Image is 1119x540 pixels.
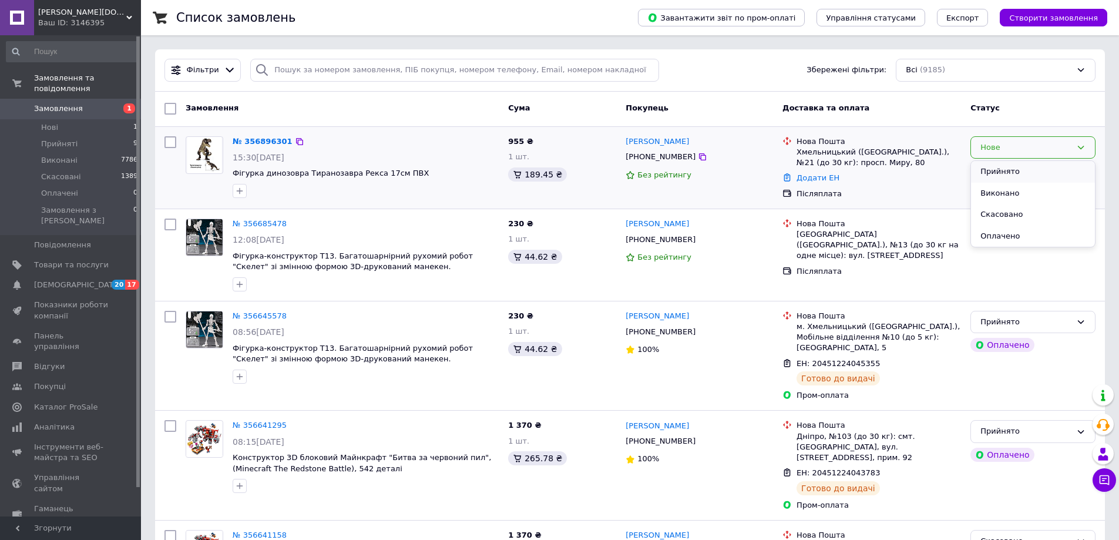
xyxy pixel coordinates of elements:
span: Збережені фільтри: [807,65,886,76]
span: 0 [133,188,137,199]
a: Фігурка-конструктор T13. Багатошарнірний рухомий робот "Скелет" зі змінною формою 3D-друкований м... [233,251,473,271]
span: 230 ₴ [508,311,533,320]
li: Виконано [971,183,1095,204]
a: № 356685478 [233,219,287,228]
img: Фото товару [186,311,223,347]
div: Оплачено [970,338,1034,352]
span: Замовлення та повідомлення [34,73,141,94]
a: Фото товару [186,311,223,348]
a: Додати ЕН [797,173,839,182]
span: Гаманець компанії [34,504,109,525]
span: Завантажити звіт по пром-оплаті [647,12,795,23]
span: Показники роботи компанії [34,300,109,321]
div: 44.62 ₴ [508,342,562,356]
span: 1 шт. [508,327,529,336]
span: 20 [112,280,125,290]
span: Управління сайтом [34,472,109,494]
span: Аналітика [34,422,75,432]
div: [PHONE_NUMBER] [623,434,698,449]
span: 1 370 ₴ [508,531,541,539]
span: 08:56[DATE] [233,327,284,337]
div: Оплачено [970,448,1034,462]
span: 1 370 ₴ [508,421,541,430]
img: Фото товару [186,219,223,255]
div: [GEOGRAPHIC_DATA] ([GEOGRAPHIC_DATA].), №13 (до 30 кг на одне місце): вул. [STREET_ADDRESS] [797,229,961,261]
h1: Список замовлень [176,11,295,25]
span: 230 ₴ [508,219,533,228]
div: 44.62 ₴ [508,250,562,264]
span: Cума [508,103,530,112]
span: [DEMOGRAPHIC_DATA] [34,280,121,290]
div: Ваш ID: 3146395 [38,18,141,28]
a: № 356896301 [233,137,293,146]
div: Пром-оплата [797,390,961,401]
span: 1 шт. [508,234,529,243]
span: 15:30[DATE] [233,153,284,162]
a: № 356641295 [233,421,287,430]
button: Управління статусами [816,9,925,26]
div: Прийнято [980,425,1071,438]
span: Відгуки [34,361,65,372]
button: Експорт [937,9,989,26]
span: 9 [133,139,137,149]
span: ЕН: 20451224045355 [797,359,880,368]
span: Управління статусами [826,14,916,22]
a: Фігурка-конструктор T13. Багатошарнірний рухомий робот "Скелет" зі змінною формою 3D-друкований м... [233,344,473,364]
a: [PERSON_NAME] [626,219,689,230]
div: [PHONE_NUMBER] [623,149,698,165]
span: Замовлення [34,103,83,114]
span: Повідомлення [34,240,91,250]
span: Без рейтингу [637,170,691,179]
a: Конструктор 3D блоковий Майнкрафт "Битва за червоний пил", (Minecraft The Redstone Battle), 542 д... [233,453,491,473]
span: Фільтри [187,65,219,76]
div: Пром-оплата [797,500,961,511]
span: Нові [41,122,58,133]
a: [PERSON_NAME] [626,311,689,322]
div: [PHONE_NUMBER] [623,232,698,247]
div: Нове [980,142,1071,154]
span: 1389 [121,172,137,182]
span: Створити замовлення [1009,14,1098,22]
div: Готово до видачі [797,371,880,385]
span: ЕН: 20451224043783 [797,468,880,477]
a: Фігурка динозовра Тиранозавра Рекса 17см ПВХ [233,169,429,177]
span: Каталог ProSale [34,402,98,412]
span: 0 [133,205,137,226]
span: Всі [906,65,918,76]
span: Замовлення з [PERSON_NAME] [41,205,133,226]
a: Створити замовлення [988,13,1107,22]
span: 1 шт. [508,437,529,445]
button: Створити замовлення [1000,9,1107,26]
div: Хмельницький ([GEOGRAPHIC_DATA].), №21 (до 30 кг): просп. Миру, 80 [797,147,961,168]
span: 1 [133,122,137,133]
span: Панель управління [34,331,109,352]
a: № 356641158 [233,531,287,539]
div: Нова Пошта [797,420,961,431]
span: Прийняті [41,139,78,149]
span: 100% [637,454,659,463]
button: Чат з покупцем [1093,468,1116,492]
a: Фото товару [186,420,223,458]
a: Фото товару [186,136,223,174]
span: Доставка та оплата [782,103,869,112]
span: Виконані [41,155,78,166]
span: 1 [123,103,135,113]
div: 265.78 ₴ [508,451,567,465]
li: Оплачено [971,226,1095,247]
span: 17 [125,280,139,290]
span: Інструменти веб-майстра та SEO [34,442,109,463]
div: Дніпро, №103 (до 30 кг): смт. [GEOGRAPHIC_DATA], вул. [STREET_ADDRESS], прим. 92 [797,431,961,464]
div: Прийнято [980,316,1071,328]
span: Без рейтингу [637,253,691,261]
li: Скасовано [971,204,1095,226]
li: Прийнято [971,161,1095,183]
span: Покупець [626,103,668,112]
span: Оплачені [41,188,78,199]
span: Покупці [34,381,66,392]
span: 7786 [121,155,137,166]
div: 189.45 ₴ [508,167,567,182]
button: Завантажити звіт по пром-оплаті [638,9,805,26]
